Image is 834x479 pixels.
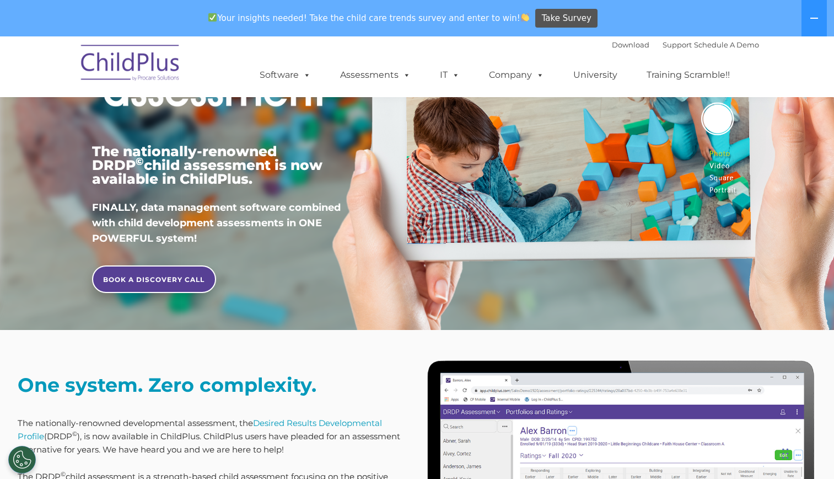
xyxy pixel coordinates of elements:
[694,40,759,49] a: Schedule A Demo
[663,40,692,49] a: Support
[478,64,555,86] a: Company
[429,64,471,86] a: IT
[92,265,216,293] a: BOOK A DISCOVERY CALL
[18,373,316,397] strong: One system. Zero complexity.
[8,446,36,473] button: Cookies Settings
[18,417,409,456] p: The nationally-renowned developmental assessment, the (DRDP ), is now available in ChildPlus. Chi...
[612,40,759,49] font: |
[562,64,628,86] a: University
[329,64,422,86] a: Assessments
[92,143,322,187] span: The nationally-renowned DRDP child assessment is now available in ChildPlus.
[76,37,186,92] img: ChildPlus by Procare Solutions
[521,13,529,22] img: 👏
[612,40,649,49] a: Download
[636,64,741,86] a: Training Scramble!!
[92,201,341,244] span: FINALLY, data management software combined with child development assessments in ONE POWERFUL sys...
[535,9,598,28] a: Take Survey
[136,155,144,168] sup: ©
[542,9,591,28] span: Take Survey
[18,418,382,441] a: Desired Results Developmental Profile
[782,437,789,470] div: Drag
[208,13,217,22] img: ✅
[654,360,834,479] iframe: Chat Widget
[204,7,534,29] span: Your insights needed! Take the child care trends survey and enter to win!
[249,64,322,86] a: Software
[72,430,77,438] sup: ©
[61,470,66,478] sup: ©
